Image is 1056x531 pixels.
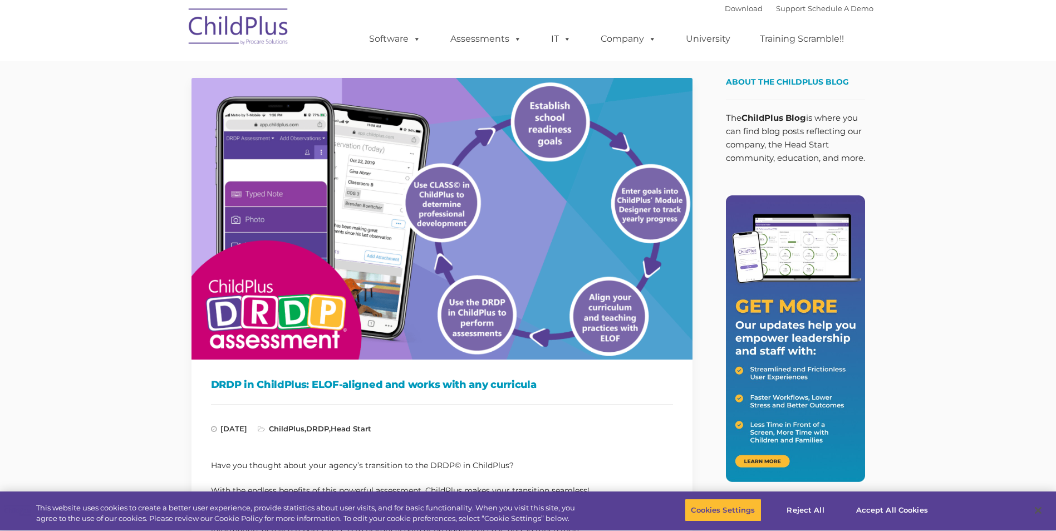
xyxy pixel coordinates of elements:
[269,424,304,433] a: ChildPlus
[211,459,673,473] p: Have you thought about your agency’s transition to the DRDP© in ChildPlus?
[675,28,741,50] a: University
[211,424,247,433] span: [DATE]
[808,4,873,13] a: Schedule A Demo
[590,28,667,50] a: Company
[540,28,582,50] a: IT
[258,424,371,433] span: , ,
[358,28,432,50] a: Software
[726,111,865,165] p: The is where you can find blog posts reflecting our company, the Head Start community, education,...
[439,28,533,50] a: Assessments
[211,484,673,498] p: With the endless benefits of this powerful assessment, ChildPlus makes your transition seamless!
[331,424,371,433] a: Head Start
[183,1,294,56] img: ChildPlus by Procare Solutions
[726,195,865,482] img: Get More - Our updates help you empower leadership and staff.
[1026,498,1050,523] button: Close
[850,499,934,522] button: Accept All Cookies
[726,77,849,87] span: About the ChildPlus Blog
[741,112,806,123] strong: ChildPlus Blog
[685,499,761,522] button: Cookies Settings
[776,4,805,13] a: Support
[211,376,673,393] h1: DRDP in ChildPlus: ELOF-aligned and works with any curricula
[725,4,763,13] a: Download
[36,503,581,524] div: This website uses cookies to create a better user experience, provide statistics about user visit...
[725,4,873,13] font: |
[749,28,855,50] a: Training Scramble!!
[306,424,329,433] a: DRDP
[771,499,841,522] button: Reject All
